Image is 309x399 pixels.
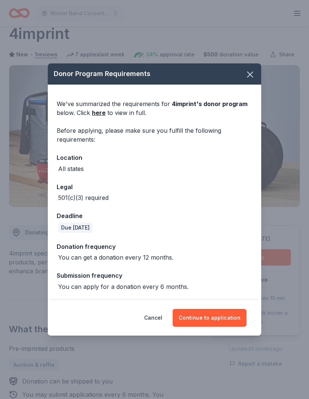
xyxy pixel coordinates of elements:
[58,193,109,202] div: 501(c)(3) required
[57,126,252,144] div: Before applying, please make sure you fulfill the following requirements:
[57,242,252,251] div: Donation frequency
[144,309,162,327] button: Cancel
[92,108,106,117] a: here
[173,309,246,327] button: Continue to application
[58,164,84,173] div: All states
[57,153,252,162] div: Location
[57,99,252,117] div: We've summarized the requirements for below. Click to view in full.
[57,271,252,280] div: Submission frequency
[58,222,93,233] div: Due [DATE]
[58,253,173,262] div: You can get a donation every 12 months.
[57,211,252,221] div: Deadline
[48,63,261,85] div: Donor Program Requirements
[57,182,252,192] div: Legal
[58,282,189,291] div: You can apply for a donation every 6 months.
[172,100,247,108] span: 4imprint 's donor program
